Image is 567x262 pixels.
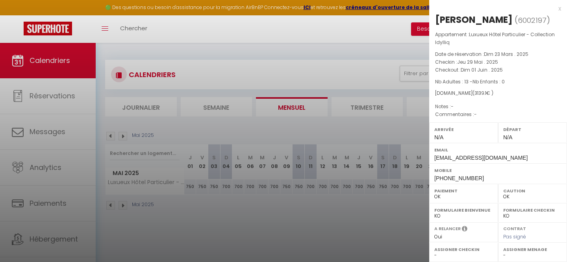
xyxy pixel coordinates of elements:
span: - [451,103,454,110]
span: 3139.1 [474,90,486,96]
div: [PERSON_NAME] [435,13,513,26]
label: Mobile [434,166,562,174]
button: Ouvrir le widget de chat LiveChat [6,3,30,27]
span: Pas signé [503,233,526,240]
span: Dim 23 Mars . 2025 [484,51,528,57]
label: Formulaire Checkin [503,206,562,214]
span: N/A [503,134,512,140]
label: Assigner Menage [503,245,562,253]
span: Dim 01 Juin . 2025 [461,66,503,73]
iframe: Chat [534,227,561,256]
span: ( ) [515,15,550,26]
div: x [429,4,561,13]
label: Arrivée [434,125,493,133]
i: Sélectionner OUI si vous souhaiter envoyer les séquences de messages post-checkout [462,225,467,234]
label: Contrat [503,225,526,231]
p: Appartement : [435,31,561,46]
span: N/A [434,134,443,140]
label: A relancer [434,225,461,232]
span: [EMAIL_ADDRESS][DOMAIN_NAME] [434,155,528,161]
span: Jeu 29 Mai . 2025 [457,59,498,65]
p: Commentaires : [435,111,561,118]
span: ( € ) [472,90,493,96]
span: Nb Enfants : 0 [472,78,505,85]
span: - [474,111,477,118]
div: [DOMAIN_NAME] [435,90,561,97]
label: Formulaire Bienvenue [434,206,493,214]
label: Caution [503,187,562,195]
p: Checkin : [435,58,561,66]
label: Email [434,146,562,154]
p: Checkout : [435,66,561,74]
span: [PHONE_NUMBER] [434,175,484,181]
p: Notes : [435,103,561,111]
label: Paiement [434,187,493,195]
label: Départ [503,125,562,133]
span: Nb Adultes : 13 - [435,78,505,85]
label: Assigner Checkin [434,245,493,253]
span: Luxueux Hôtel Particulier - Collection Idylliq [435,31,555,46]
span: 6002197 [518,15,547,25]
p: Date de réservation : [435,50,561,58]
